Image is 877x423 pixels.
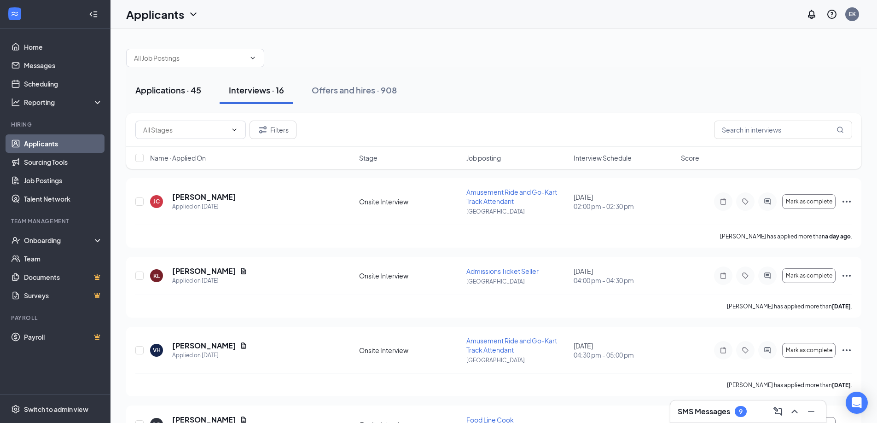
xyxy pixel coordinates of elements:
div: [DATE] [574,267,675,285]
h5: [PERSON_NAME] [172,266,236,276]
div: Applied on [DATE] [172,276,247,285]
p: [PERSON_NAME] has applied more than . [727,381,852,389]
div: EK [849,10,856,18]
div: Offers and hires · 908 [312,84,397,96]
p: [PERSON_NAME] has applied more than . [727,302,852,310]
div: Interviews · 16 [229,84,284,96]
span: Amusement Ride and Go-Kart Track Attendant [466,336,557,354]
div: [DATE] [574,341,675,359]
div: 9 [739,408,743,416]
svg: ChevronDown [188,9,199,20]
a: Applicants [24,134,103,153]
div: Reporting [24,98,103,107]
button: Mark as complete [782,194,836,209]
button: ChevronUp [787,404,802,419]
a: Sourcing Tools [24,153,103,171]
button: ComposeMessage [771,404,785,419]
a: SurveysCrown [24,286,103,305]
span: Mark as complete [786,347,832,353]
span: Admissions Ticket Seller [466,267,539,275]
div: Onsite Interview [359,346,461,355]
span: 02:00 pm - 02:30 pm [574,202,675,211]
span: Amusement Ride and Go-Kart Track Attendant [466,188,557,205]
button: Minimize [804,404,819,419]
svg: Document [240,342,247,349]
span: 04:00 pm - 04:30 pm [574,276,675,285]
div: Hiring [11,121,101,128]
svg: WorkstreamLogo [10,9,19,18]
svg: QuestionInfo [826,9,837,20]
a: Job Postings [24,171,103,190]
svg: Ellipses [841,196,852,207]
button: Filter Filters [250,121,296,139]
div: Onsite Interview [359,197,461,206]
button: Mark as complete [782,268,836,283]
svg: ChevronDown [249,54,256,62]
svg: ActiveChat [762,198,773,205]
div: [DATE] [574,192,675,211]
svg: Minimize [806,406,817,417]
div: JC [153,197,160,205]
svg: ChevronUp [789,406,800,417]
svg: Note [718,272,729,279]
svg: UserCheck [11,236,20,245]
p: [PERSON_NAME] has applied more than . [720,232,852,240]
a: Talent Network [24,190,103,208]
h5: [PERSON_NAME] [172,341,236,351]
span: Mark as complete [786,272,832,279]
p: [GEOGRAPHIC_DATA] [466,208,568,215]
svg: ActiveChat [762,272,773,279]
span: Job posting [466,153,501,162]
svg: Notifications [806,9,817,20]
div: Applied on [DATE] [172,202,236,211]
div: VH [153,346,161,354]
div: Applied on [DATE] [172,351,247,360]
svg: Collapse [89,10,98,19]
div: Switch to admin view [24,405,88,414]
svg: Note [718,198,729,205]
div: Open Intercom Messenger [846,392,868,414]
svg: Settings [11,405,20,414]
svg: Document [240,267,247,275]
b: [DATE] [832,382,851,388]
svg: ChevronDown [231,126,238,133]
h1: Applicants [126,6,184,22]
span: Interview Schedule [574,153,632,162]
a: Home [24,38,103,56]
span: Mark as complete [786,198,832,205]
svg: Note [718,347,729,354]
svg: ComposeMessage [772,406,784,417]
div: Onsite Interview [359,271,461,280]
div: Payroll [11,314,101,322]
div: Onboarding [24,236,95,245]
svg: Tag [740,272,751,279]
span: Name · Applied On [150,153,206,162]
input: All Job Postings [134,53,245,63]
b: a day ago [825,233,851,240]
a: PayrollCrown [24,328,103,346]
svg: MagnifyingGlass [836,126,844,133]
input: All Stages [143,125,227,135]
svg: Tag [740,198,751,205]
h5: [PERSON_NAME] [172,192,236,202]
svg: Ellipses [841,270,852,281]
b: [DATE] [832,303,851,310]
h3: SMS Messages [678,406,730,417]
div: Applications · 45 [135,84,201,96]
span: 04:30 pm - 05:00 pm [574,350,675,359]
a: Messages [24,56,103,75]
a: Scheduling [24,75,103,93]
svg: Tag [740,347,751,354]
span: Stage [359,153,378,162]
svg: Filter [257,124,268,135]
div: KL [153,272,160,280]
input: Search in interviews [714,121,852,139]
a: DocumentsCrown [24,268,103,286]
svg: Ellipses [841,345,852,356]
svg: ActiveChat [762,347,773,354]
p: [GEOGRAPHIC_DATA] [466,278,568,285]
a: Team [24,249,103,268]
button: Mark as complete [782,343,836,358]
div: Team Management [11,217,101,225]
span: Score [681,153,699,162]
